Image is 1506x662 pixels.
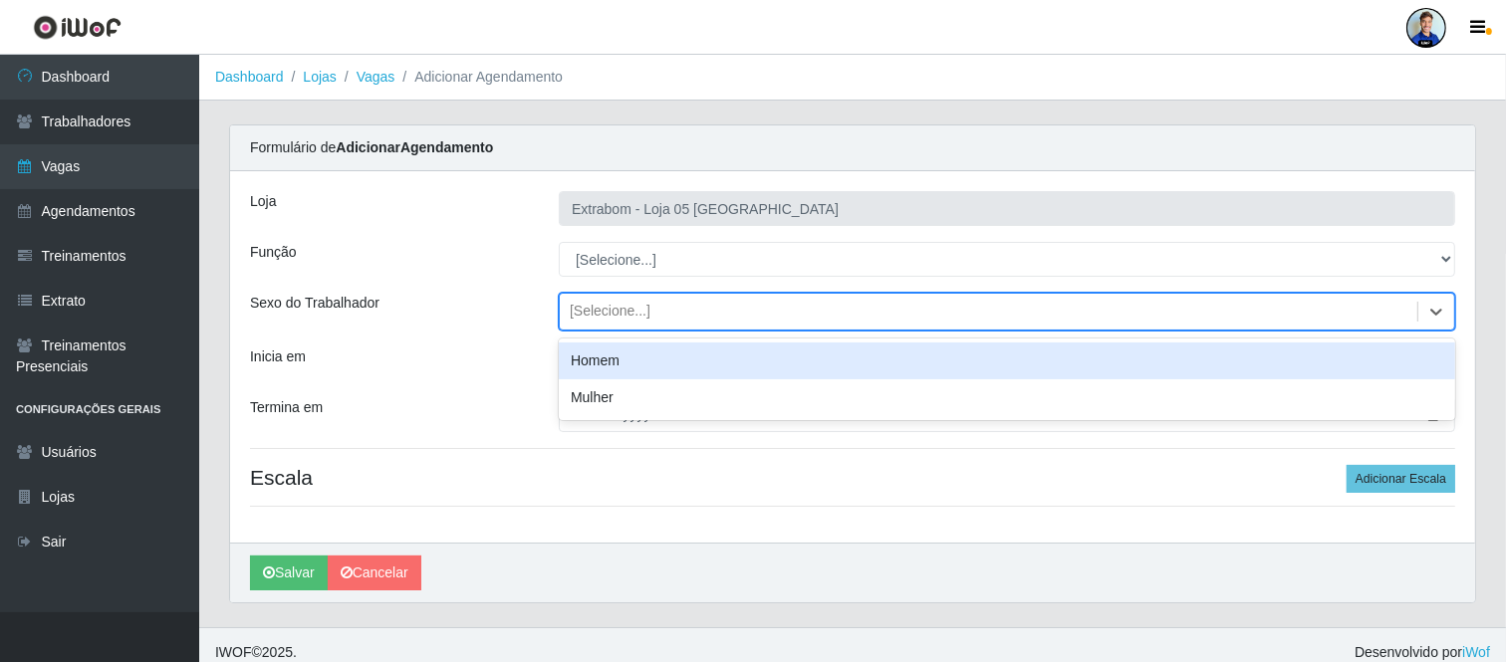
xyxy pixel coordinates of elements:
a: Vagas [357,69,395,85]
label: Termina em [250,397,323,418]
a: Dashboard [215,69,284,85]
button: Adicionar Escala [1347,465,1455,493]
nav: breadcrumb [199,55,1506,101]
a: Lojas [303,69,336,85]
div: [Selecione...] [570,302,650,323]
strong: Adicionar Agendamento [336,139,493,155]
span: IWOF [215,644,252,660]
a: Cancelar [328,555,421,590]
div: Mulher [559,379,1455,416]
img: CoreUI Logo [33,15,122,40]
div: Homem [559,342,1455,379]
a: iWof [1462,644,1490,660]
button: Salvar [250,555,328,590]
li: Adicionar Agendamento [394,67,563,88]
label: Inicia em [250,346,306,367]
label: Loja [250,191,276,212]
h4: Escala [250,465,1455,490]
label: Função [250,242,297,263]
label: Sexo do Trabalhador [250,293,379,314]
div: Formulário de [230,125,1475,171]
